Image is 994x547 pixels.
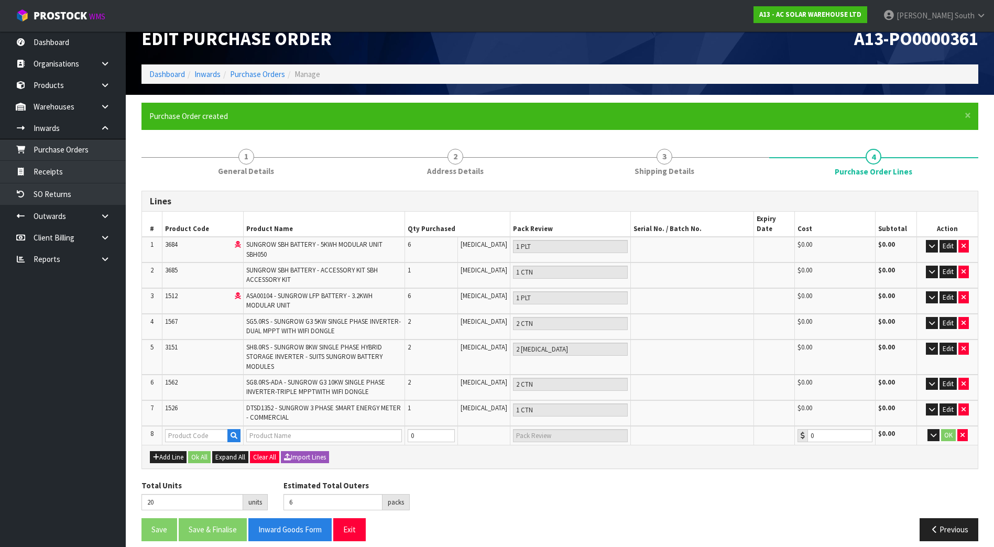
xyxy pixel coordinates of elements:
[283,494,383,510] input: Estimated Total Outers
[408,429,455,442] input: Unit Qty
[940,291,957,304] button: Edit
[798,403,812,412] span: $0.00
[798,266,812,275] span: $0.00
[150,429,154,438] span: 8
[807,429,872,442] input: Cost
[940,240,957,253] button: Edit
[405,212,510,237] th: Qty Purchased
[461,343,507,352] span: [MEDICAL_DATA]
[246,429,402,442] input: Product Name
[878,429,895,438] strong: $0.00
[408,266,411,275] span: 1
[513,429,628,442] input: Pack Review
[408,240,411,249] span: 6
[34,9,87,23] span: ProStock
[141,518,177,541] button: Save
[218,166,274,177] span: General Details
[427,166,484,177] span: Address Details
[165,240,178,249] span: 3684
[955,10,975,20] span: South
[461,240,507,249] span: [MEDICAL_DATA]
[383,494,410,511] div: packs
[798,291,812,300] span: $0.00
[150,403,154,412] span: 7
[16,9,29,22] img: cube-alt.png
[753,212,794,237] th: Expiry Date
[878,317,895,326] strong: $0.00
[194,69,221,79] a: Inwards
[461,378,507,387] span: [MEDICAL_DATA]
[150,196,970,206] h3: Lines
[246,343,383,371] span: SH8.0RS - SUNGROW 8KW SINGLE PHASE HYBRID STORAGE INVERTER - SUITS SUNGROW BATTERY MODULES
[215,453,245,462] span: Expand All
[631,212,754,237] th: Serial No. / Batch No.
[162,212,244,237] th: Product Code
[461,291,507,300] span: [MEDICAL_DATA]
[188,451,211,464] button: Ok All
[165,378,178,387] span: 1562
[243,494,268,511] div: units
[246,266,378,284] span: SUNGROW SBH BATTERY - ACCESSORY KIT SBH ACCESSORY KIT
[238,149,254,165] span: 1
[798,240,812,249] span: $0.00
[920,518,978,541] button: Previous
[513,291,628,304] input: Pack Review
[246,291,373,310] span: ASA00104 - SUNGROW LFP BATTERY - 3.2KWH MODULAR UNIT
[897,10,953,20] span: [PERSON_NAME]
[513,403,628,417] input: Pack Review
[878,291,895,300] strong: $0.00
[878,240,895,249] strong: $0.00
[866,149,881,165] span: 4
[513,343,628,356] input: Pack Review
[150,240,154,249] span: 1
[142,212,162,237] th: #
[246,317,401,335] span: SG5.0RS - SUNGROW G3 5KW SINGLE PHASE INVERTER-DUAL MPPT WITH WIFI DONGLE
[246,240,383,258] span: SUNGROW SBH BATTERY - 5KWH MODULAR UNIT SBH050
[798,378,812,387] span: $0.00
[753,6,867,23] a: A13 - AC SOLAR WAREHOUSE LTD
[248,518,332,541] button: Inward Goods Form
[461,403,507,412] span: [MEDICAL_DATA]
[230,69,285,79] a: Purchase Orders
[447,149,463,165] span: 2
[875,212,916,237] th: Subtotal
[795,212,876,237] th: Cost
[941,429,956,442] button: OK
[149,111,228,121] span: Purchase Order created
[657,149,672,165] span: 3
[510,212,630,237] th: Pack Review
[333,518,366,541] button: Exit
[150,451,187,464] button: Add Line
[798,343,812,352] span: $0.00
[940,378,957,390] button: Edit
[461,266,507,275] span: [MEDICAL_DATA]
[940,403,957,416] button: Edit
[235,293,241,300] i: Dangerous Goods
[408,403,411,412] span: 1
[513,240,628,253] input: Pack Review
[141,27,332,50] span: Edit Purchase Order
[281,451,329,464] button: Import Lines
[798,317,812,326] span: $0.00
[141,494,243,510] input: Total Units
[89,12,105,21] small: WMS
[940,266,957,278] button: Edit
[878,343,895,352] strong: $0.00
[461,317,507,326] span: [MEDICAL_DATA]
[150,266,154,275] span: 2
[235,242,241,248] i: Dangerous Goods
[408,317,411,326] span: 2
[835,166,912,177] span: Purchase Order Lines
[165,343,178,352] span: 3151
[150,317,154,326] span: 4
[150,378,154,387] span: 6
[408,291,411,300] span: 6
[179,518,247,541] button: Save & Finalise
[294,69,320,79] span: Manage
[244,212,405,237] th: Product Name
[246,403,401,422] span: DTSD1352 - SUNGROW 3 PHASE SMART ENERGY METER - COMMERCIAL
[878,266,895,275] strong: $0.00
[165,429,228,442] input: Product Code
[165,291,178,300] span: 1512
[965,108,971,123] span: ×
